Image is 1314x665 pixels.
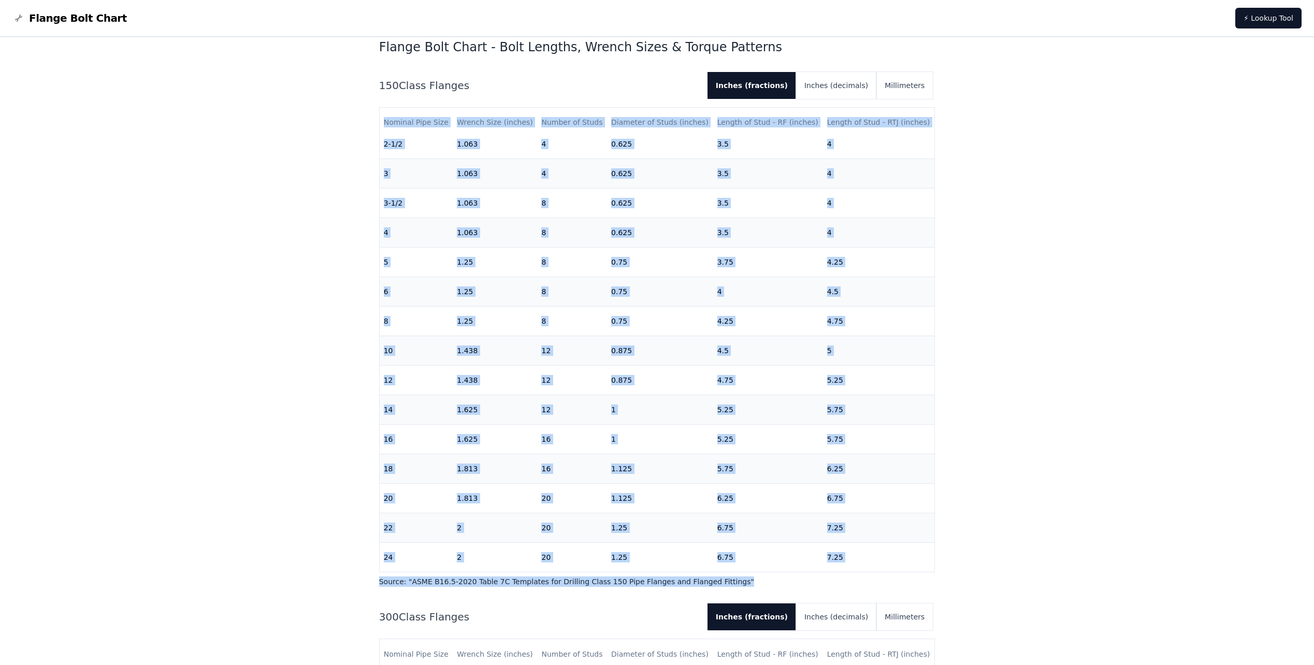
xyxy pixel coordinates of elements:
td: 14 [380,395,453,425]
td: 4.5 [823,277,935,307]
a: Flange Bolt Chart LogoFlange Bolt Chart [12,11,127,25]
td: 8 [537,307,607,336]
button: Inches (fractions) [707,603,796,630]
td: 3-1/2 [380,189,453,218]
td: 16 [380,425,453,454]
img: Flange Bolt Chart Logo [12,12,25,24]
td: 0.875 [607,366,713,395]
td: 20 [380,484,453,513]
td: 1.625 [453,425,537,454]
span: Flange Bolt Chart [29,11,127,25]
td: 4.25 [823,248,935,277]
td: 12 [537,336,607,366]
h2: 300 Class Flanges [379,610,699,624]
td: 8 [537,277,607,307]
td: 1.438 [453,336,537,366]
button: Millimeters [876,603,933,630]
td: 16 [537,454,607,484]
h2: 150 Class Flanges [379,78,699,93]
td: 4.75 [823,307,935,336]
td: 0.875 [607,336,713,366]
td: 3.5 [713,189,823,218]
td: 8 [380,307,453,336]
td: 0.625 [607,159,713,189]
td: 24 [380,543,453,572]
td: 1.625 [453,395,537,425]
th: Nominal Pipe Size [380,108,453,137]
td: 1.125 [607,484,713,513]
th: Diameter of Studs (inches) [607,108,713,137]
td: 12 [537,366,607,395]
td: 5 [380,248,453,277]
td: 6 [380,277,453,307]
td: 4 [713,277,823,307]
td: 1.25 [453,248,537,277]
td: 1.25 [607,513,713,543]
td: 16 [537,425,607,454]
button: Inches (decimals) [796,603,876,630]
td: 3.5 [713,159,823,189]
td: 1.063 [453,218,537,248]
td: 7.25 [823,543,935,572]
h1: Flange Bolt Chart - Bolt Lengths, Wrench Sizes & Torque Patterns [379,39,935,55]
td: 4 [537,159,607,189]
td: 1 [607,425,713,454]
td: 4 [823,218,935,248]
td: 7.25 [823,513,935,543]
td: 1.25 [607,543,713,572]
td: 8 [537,189,607,218]
th: Number of Studs [537,108,607,137]
th: Wrench Size (inches) [453,108,537,137]
td: 5.25 [713,425,823,454]
td: 2-1/2 [380,129,453,159]
td: 22 [380,513,453,543]
td: 4.75 [713,366,823,395]
td: 5.75 [823,425,935,454]
td: 1.438 [453,366,537,395]
td: 20 [537,484,607,513]
td: 6.75 [713,543,823,572]
td: 5.75 [713,454,823,484]
td: 0.75 [607,307,713,336]
td: 3.5 [713,218,823,248]
button: Millimeters [876,72,933,99]
td: 0.75 [607,277,713,307]
td: 3.75 [713,248,823,277]
td: 6.75 [713,513,823,543]
td: 0.625 [607,218,713,248]
td: 3 [380,159,453,189]
td: 5.25 [823,366,935,395]
button: Inches (decimals) [796,72,876,99]
td: 1.063 [453,129,537,159]
td: 18 [380,454,453,484]
td: 6.75 [823,484,935,513]
td: 5.75 [823,395,935,425]
td: 5.25 [713,395,823,425]
td: 10 [380,336,453,366]
th: Length of Stud - RTJ (inches) [823,108,935,137]
td: 6.25 [823,454,935,484]
td: 1.063 [453,189,537,218]
td: 3.5 [713,129,823,159]
td: 4.25 [713,307,823,336]
td: 1.25 [453,307,537,336]
td: 2 [453,543,537,572]
a: ⚡ Lookup Tool [1235,8,1302,28]
td: 4 [380,218,453,248]
td: 4 [823,159,935,189]
td: 0.625 [607,189,713,218]
td: 1.25 [453,277,537,307]
td: 1.125 [607,454,713,484]
td: 20 [537,543,607,572]
td: 6.25 [713,484,823,513]
td: 1.813 [453,484,537,513]
td: 1.063 [453,159,537,189]
td: 4 [537,129,607,159]
td: 0.625 [607,129,713,159]
td: 20 [537,513,607,543]
td: 12 [380,366,453,395]
button: Inches (fractions) [707,72,796,99]
td: 12 [537,395,607,425]
th: Length of Stud - RF (inches) [713,108,823,137]
td: 8 [537,248,607,277]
